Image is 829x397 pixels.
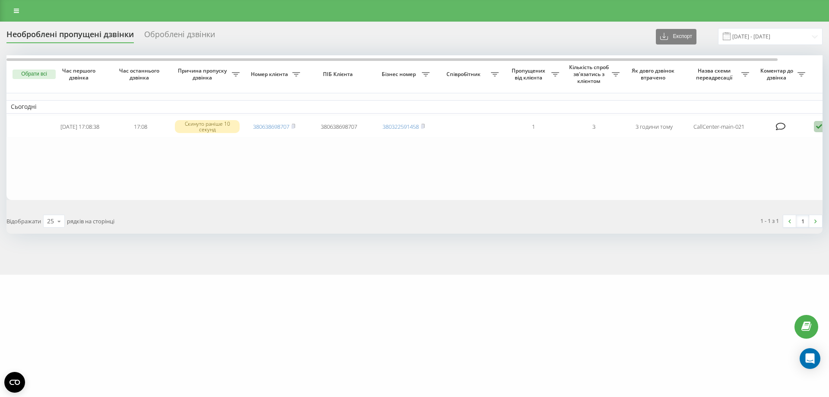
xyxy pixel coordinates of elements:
[304,115,373,138] td: 380638698707
[438,71,491,78] span: Співробітник
[760,216,779,225] div: 1 - 1 з 1
[57,67,103,81] span: Час першого дзвінка
[117,67,164,81] span: Час останнього дзвінка
[568,64,612,84] span: Кількість спроб зв'язатись з клієнтом
[47,217,54,225] div: 25
[758,67,797,81] span: Коментар до дзвінка
[67,217,114,225] span: рядків на сторінці
[656,29,696,44] button: Експорт
[507,67,551,81] span: Пропущених від клієнта
[378,71,422,78] span: Бізнес номер
[248,71,292,78] span: Номер клієнта
[563,115,624,138] td: 3
[503,115,563,138] td: 1
[50,115,110,138] td: [DATE] 17:08:38
[175,67,232,81] span: Причина пропуску дзвінка
[144,30,215,43] div: Оброблені дзвінки
[253,123,289,130] a: 380638698707
[110,115,171,138] td: 17:08
[312,71,366,78] span: ПІБ Клієнта
[6,30,134,43] div: Необроблені пропущені дзвінки
[175,120,240,133] div: Скинуто раніше 10 секунд
[6,217,41,225] span: Відображати
[383,123,419,130] a: 380322591458
[796,215,809,227] a: 1
[684,115,753,138] td: CallCenter-main-021
[624,115,684,138] td: 3 години тому
[800,348,820,369] div: Open Intercom Messenger
[13,70,56,79] button: Обрати всі
[689,67,741,81] span: Назва схеми переадресації
[4,372,25,393] button: Open CMP widget
[631,67,677,81] span: Як довго дзвінок втрачено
